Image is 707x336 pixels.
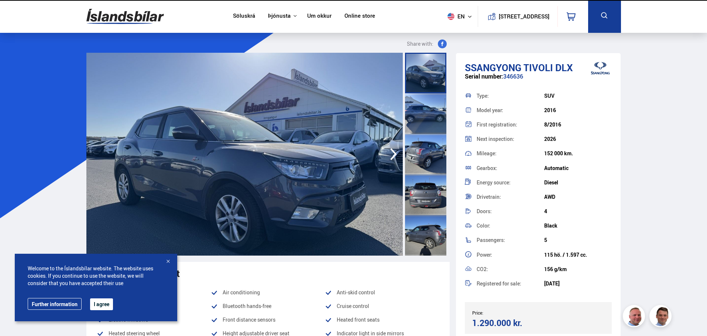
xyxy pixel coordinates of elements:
[472,318,536,328] div: 1.290.000 kr.
[544,208,612,214] div: 4
[465,73,612,87] div: 346636
[477,252,544,257] div: Power:
[651,306,673,328] img: FbJEzSuNWCJXmdc-.webp
[477,136,544,142] div: Next inspection:
[211,315,325,324] li: Front distance sensors
[544,252,612,258] div: 115 hö. / 1.597 cc.
[477,209,544,214] div: Doors:
[477,122,544,127] div: First registration:
[465,61,521,74] span: Ssangyong
[28,265,164,287] span: Welcome to the Íslandsbílar website. The website uses cookies. If you continue to use the website...
[544,180,612,186] div: Diesel
[307,13,332,20] a: Um okkur
[544,136,612,142] div: 2026
[445,13,463,20] span: en
[544,223,612,229] div: Black
[233,13,255,20] a: Söluskrá
[477,93,544,98] div: Type:
[524,61,573,74] span: Tivoli DLX
[268,13,291,20] button: Þjónusta
[544,122,612,128] div: 8/2016
[86,53,403,256] img: 3079307.jpeg
[325,315,439,324] li: Heated front seats
[477,151,544,156] div: Mileage:
[325,288,439,297] li: Anti-skid control
[502,13,547,20] button: [STREET_ADDRESS]
[445,6,478,27] button: en
[477,108,544,113] div: Model year:
[544,237,612,243] div: 5
[477,194,544,200] div: Drivetrain:
[544,266,612,272] div: 156 g/km
[544,194,612,200] div: AWD
[586,57,615,80] img: brand logo
[344,13,375,20] a: Online store
[211,288,325,297] li: Air conditioning
[447,13,454,20] img: svg+xml;base64,PHN2ZyB4bWxucz0iaHR0cDovL3d3dy53My5vcmcvMjAwMC9zdmciIHdpZHRoPSI1MTIiIGhlaWdodD0iNT...
[477,223,544,228] div: Color:
[465,72,503,80] span: Serial number:
[544,93,612,99] div: SUV
[97,268,439,279] div: Popular equipment
[28,298,82,310] a: Further information
[544,165,612,171] div: Automatic
[325,302,439,311] li: Cruise control
[472,310,538,315] div: Price:
[477,267,544,272] div: CO2:
[544,281,612,287] div: [DATE]
[407,39,433,48] span: Share with:
[544,150,612,156] div: 152 000 km.
[86,4,164,28] img: G0Ugv5HjCgRt.svg
[544,107,612,113] div: 2016
[90,298,113,310] button: I agree
[477,166,544,171] div: Gearbox:
[211,302,325,311] li: Bluetooth hands-free
[477,238,544,243] div: Passengers:
[477,281,544,286] div: Registered for sale:
[404,39,450,48] button: Share with:
[477,180,544,185] div: Energy source:
[482,6,553,27] a: [STREET_ADDRESS]
[624,306,646,328] img: siFngHWaQ9KaOqBr.png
